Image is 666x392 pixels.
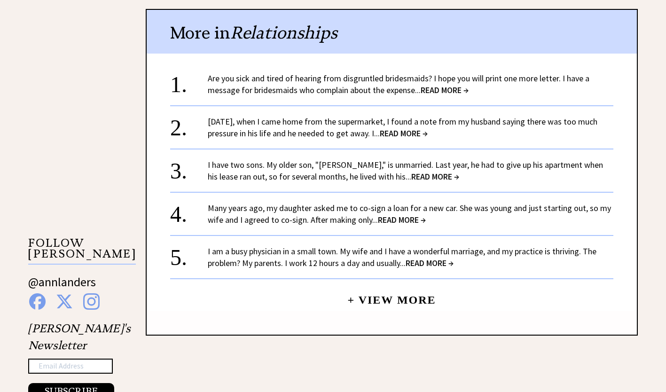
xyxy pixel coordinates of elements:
[28,359,113,374] input: Email Address
[208,116,597,139] a: [DATE], when I came home from the supermarket, I found a note from my husband saying there was to...
[378,214,426,225] span: READ MORE →
[170,159,208,176] div: 3.
[208,246,596,268] a: I am a busy physician in a small town. My wife and I have a wonderful marriage, and my practice i...
[170,116,208,133] div: 2.
[29,293,46,310] img: facebook%20blue.png
[230,22,337,43] span: Relationships
[170,245,208,263] div: 5.
[380,128,428,139] span: READ MORE →
[406,258,454,268] span: READ MORE →
[421,85,469,95] span: READ MORE →
[208,73,589,95] a: Are you sick and tired of hearing from disgruntled bridesmaids? I hope you will print one more le...
[170,202,208,220] div: 4.
[56,293,73,310] img: x%20blue.png
[208,159,603,182] a: I have two sons. My older son, "[PERSON_NAME]," is unmarried. Last year, he had to give up his ap...
[411,171,459,182] span: READ MORE →
[28,274,96,299] a: @annlanders
[170,72,208,90] div: 1.
[208,203,611,225] a: Many years ago, my daughter asked me to co-sign a loan for a new car. She was young and just star...
[147,10,637,54] div: More in
[28,238,136,265] p: FOLLOW [PERSON_NAME]
[347,286,436,306] a: + View More
[83,293,100,310] img: instagram%20blue.png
